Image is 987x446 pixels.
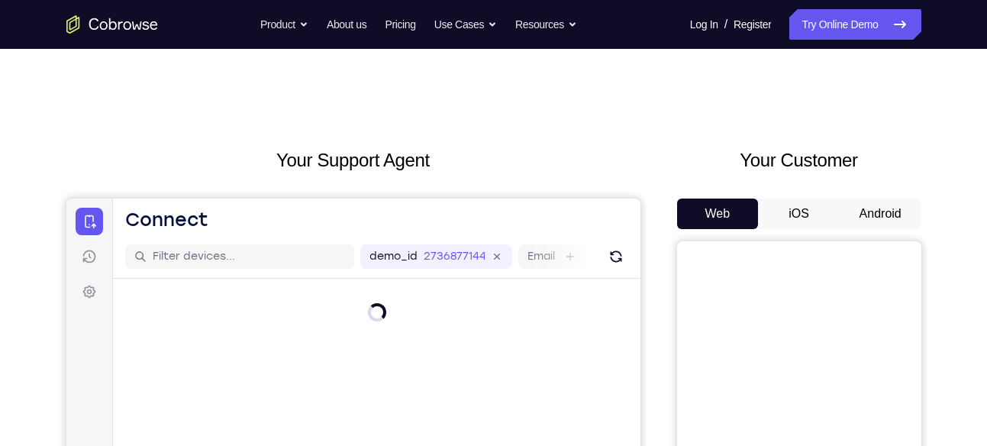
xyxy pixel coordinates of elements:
[66,15,158,34] a: Go to the home page
[9,44,37,72] a: Sessions
[327,9,366,40] a: About us
[260,9,308,40] button: Product
[9,79,37,107] a: Settings
[690,9,718,40] a: Log In
[303,50,351,66] label: demo_id
[537,46,562,70] button: Refresh
[9,9,37,37] a: Connect
[724,15,727,34] span: /
[677,147,921,174] h2: Your Customer
[515,9,577,40] button: Resources
[789,9,921,40] a: Try Online Demo
[840,199,921,229] button: Android
[86,50,279,66] input: Filter devices...
[677,199,759,229] button: Web
[59,9,142,34] h1: Connect
[758,199,840,229] button: iOS
[434,9,497,40] button: Use Cases
[385,9,415,40] a: Pricing
[734,9,771,40] a: Register
[66,147,640,174] h2: Your Support Agent
[461,50,489,66] label: Email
